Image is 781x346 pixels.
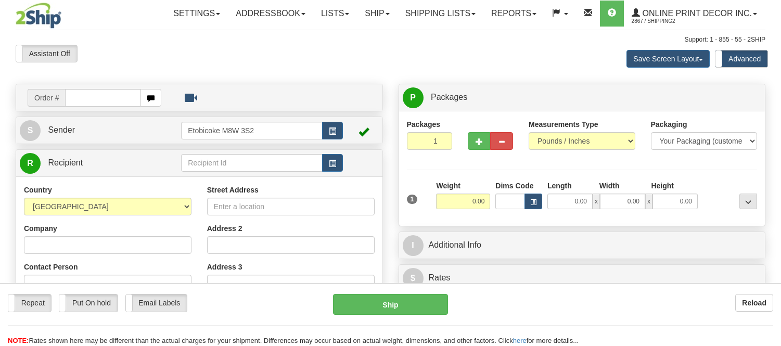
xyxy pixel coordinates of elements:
label: Address 3 [207,262,242,272]
span: x [593,194,600,209]
div: Support: 1 - 855 - 55 - 2SHIP [16,35,765,44]
label: Packaging [651,119,687,130]
span: Order # [28,89,65,107]
span: Sender [48,125,75,134]
a: Reports [483,1,544,27]
span: S [20,120,41,141]
span: P [403,87,424,108]
label: Country [24,185,52,195]
span: x [645,194,652,209]
span: 2867 / Shipping2 [632,16,710,27]
a: Lists [313,1,357,27]
a: R Recipient [20,152,163,174]
a: $Rates [403,267,762,289]
span: Packages [431,93,467,101]
input: Recipient Id [181,154,322,172]
span: Recipient [48,158,83,167]
input: Sender Id [181,122,322,139]
a: Settings [165,1,228,27]
label: Company [24,223,57,234]
label: Width [599,181,620,191]
label: Height [651,181,674,191]
a: S Sender [20,120,181,141]
label: Street Address [207,185,259,195]
label: Repeat [8,294,51,311]
div: ... [739,194,757,209]
label: Weight [436,181,460,191]
label: Length [547,181,572,191]
a: IAdditional Info [403,235,762,256]
span: I [403,235,424,256]
button: Ship [333,294,447,315]
a: Ship [357,1,397,27]
label: Address 2 [207,223,242,234]
img: logo2867.jpg [16,3,61,29]
span: NOTE: [8,337,29,344]
label: Contact Person [24,262,78,272]
button: Reload [735,294,773,312]
label: Assistant Off [16,45,77,62]
label: Advanced [715,50,767,67]
label: Put On hold [59,294,117,311]
b: Reload [742,299,766,307]
label: Measurements Type [529,119,598,130]
input: Enter a location [207,198,375,215]
a: P Packages [403,87,762,108]
a: Addressbook [228,1,313,27]
iframe: chat widget [757,120,780,226]
label: Email Labels [126,294,187,311]
span: Online Print Decor Inc. [640,9,752,18]
label: Packages [407,119,441,130]
a: Shipping lists [398,1,483,27]
a: Online Print Decor Inc. 2867 / Shipping2 [624,1,765,27]
a: here [513,337,527,344]
button: Save Screen Layout [626,50,710,68]
span: R [20,153,41,174]
label: Dims Code [495,181,533,191]
span: 1 [407,195,418,204]
span: $ [403,268,424,289]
